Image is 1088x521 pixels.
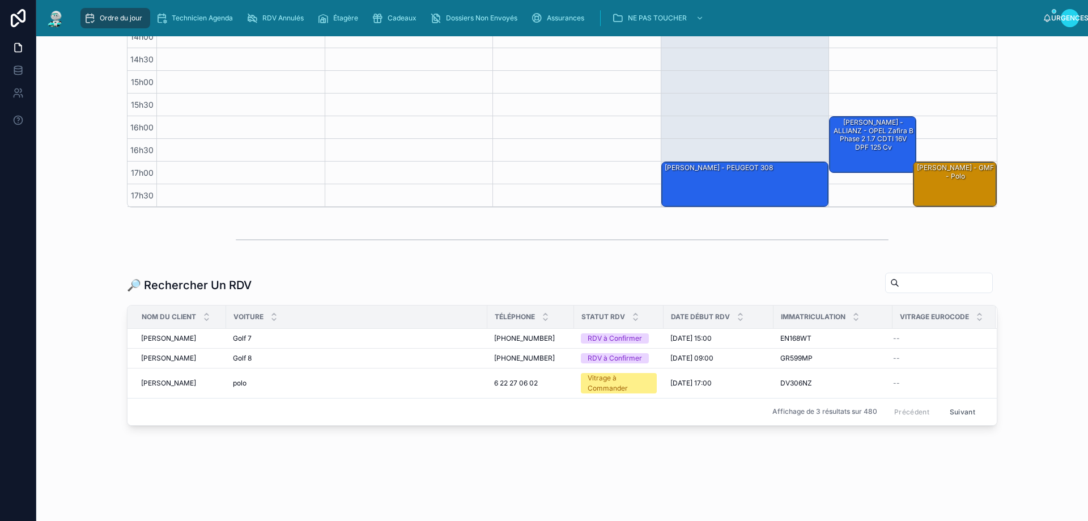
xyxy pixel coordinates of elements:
a: [PHONE_NUMBER] [494,334,567,343]
a: RDV à Confirmer [581,333,657,344]
a: polo [233,379,481,388]
font: [PERSON_NAME] - ALLIANZ - OPEL Zafira B Phase 2 1.7 CDTI 16V DPF 125 cv [834,118,913,151]
font: Vitrage Eurocode [900,312,969,321]
div: [PERSON_NAME] - ALLIANZ - OPEL Zafira B Phase 2 1.7 CDTI 16V DPF 125 cv [830,117,916,172]
font: NE PAS TOUCHER [628,14,687,22]
font: Vitrage à Commander [588,374,628,392]
font: Immatriculation [781,312,845,321]
font: [DATE] 15:00 [670,334,712,342]
font: -- [893,334,900,342]
a: -- [893,354,982,363]
a: [PERSON_NAME] [141,334,219,343]
a: [PERSON_NAME] [141,379,219,388]
a: RDV Annulés [243,8,312,28]
font: RDV à Confirmer [588,354,642,362]
a: [DATE] 15:00 [670,334,767,343]
a: Dossiers Non Envoyés [427,8,525,28]
a: EN168WT [780,334,886,343]
font: Date Début RDV [671,312,730,321]
font: Affichage de 3 résultats sur 480 [772,407,877,416]
font: 17h30 [131,190,154,200]
a: Assurances [528,8,592,28]
font: [DATE] 17:00 [670,379,712,387]
font: Étagère [333,14,358,22]
font: Technicien Agenda [172,14,233,22]
a: Golf 8 [233,354,481,363]
font: 15h00 [131,77,154,87]
font: Ordre du jour [100,14,142,22]
font: 16h00 [130,122,154,132]
font: -- [893,354,900,362]
font: EN168WT [780,334,811,342]
font: [DATE] 09:00 [670,354,713,362]
font: [PHONE_NUMBER] [494,354,555,362]
font: Nom du client [142,312,196,321]
a: RDV à Confirmer [581,353,657,363]
a: GR599MP [780,354,886,363]
font: [PERSON_NAME] - PEUGEOT 308 [665,163,773,172]
font: 6 22 27 06 02 [494,379,538,387]
a: Technicien Agenda [152,8,241,28]
font: Golf 8 [233,354,252,362]
a: -- [893,334,982,343]
font: Statut RDV [581,312,625,321]
font: Suivant [950,408,975,416]
div: [PERSON_NAME] - PEUGEOT 308 [662,162,828,206]
font: Téléphone [495,312,535,321]
div: contenu déroulant [75,6,1043,31]
a: Étagère [314,8,366,28]
font: RDV à Confirmer [588,334,642,342]
font: [PERSON_NAME] - GMF - polo [917,163,994,180]
a: NE PAS TOUCHER [609,8,709,28]
font: [PERSON_NAME] [141,379,196,387]
a: [PHONE_NUMBER] [494,354,567,363]
a: [PERSON_NAME] [141,354,219,363]
font: GR599MP [780,354,813,362]
font: [PERSON_NAME] [141,354,196,362]
font: -- [893,379,900,387]
font: RDV Annulés [262,14,304,22]
a: [DATE] 09:00 [670,354,767,363]
a: -- [893,379,982,388]
font: 14h00 [130,32,154,41]
img: Logo de l'application [45,9,66,27]
font: 15h30 [131,100,154,109]
font: 16h30 [130,145,154,155]
font: polo [233,379,246,387]
a: [DATE] 17:00 [670,379,767,388]
font: Dossiers Non Envoyés [446,14,517,22]
font: Cadeaux [388,14,416,22]
font: Assurances [547,14,584,22]
font: 17h00 [131,168,154,177]
font: DV306NZ [780,379,812,387]
a: 6 22 27 06 02 [494,379,567,388]
button: Suivant [942,403,983,421]
font: 14h30 [130,54,154,64]
font: Golf 7 [233,334,252,342]
a: Ordre du jour [80,8,150,28]
a: DV306NZ [780,379,886,388]
font: 🔎 Rechercher Un RDV [127,278,252,292]
a: Cadeaux [368,8,424,28]
font: [PERSON_NAME] [141,334,196,342]
a: Golf 7 [233,334,481,343]
font: [PHONE_NUMBER] [494,334,555,342]
a: Vitrage à Commander [581,373,657,393]
font: Voiture [233,312,263,321]
div: [PERSON_NAME] - GMF - polo [913,162,996,206]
